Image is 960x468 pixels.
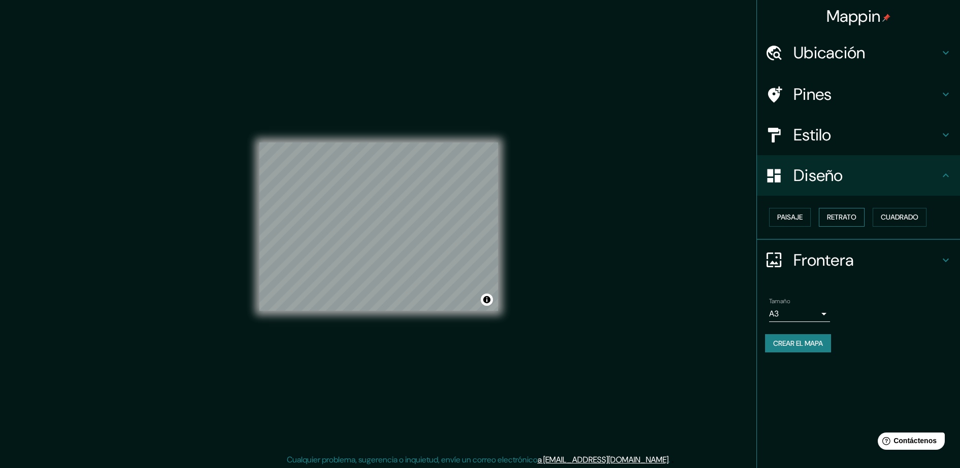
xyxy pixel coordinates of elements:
font: Paisaje [777,211,803,224]
h4: Frontera [793,250,940,270]
font: Crear el mapa [773,337,823,350]
button: Paisaje [769,208,811,227]
div: . [670,454,672,466]
div: Diseño [757,155,960,196]
div: Frontera [757,240,960,280]
font: Retrato [827,211,856,224]
iframe: Help widget launcher [870,428,949,457]
h4: Diseño [793,165,940,186]
img: pin-icon.png [882,14,890,22]
button: Crear el mapa [765,334,831,353]
div: Ubicación [757,32,960,73]
h4: Pines [793,84,940,104]
button: Retrato [819,208,865,227]
h4: Ubicación [793,43,940,63]
p: Cualquier problema, sugerencia o inquietud, envíe un correo electrónico . [287,454,670,466]
div: Pines [757,74,960,115]
div: . [672,454,674,466]
font: Cuadrado [881,211,918,224]
button: Cuadrado [873,208,926,227]
label: Tamaño [769,297,790,305]
div: A3 [769,306,830,322]
div: Estilo [757,115,960,155]
font: Mappin [826,6,881,27]
canvas: Mapa [259,142,498,311]
h4: Estilo [793,125,940,145]
a: a [EMAIL_ADDRESS][DOMAIN_NAME] [538,454,669,465]
button: Alternar atribución [481,294,493,306]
